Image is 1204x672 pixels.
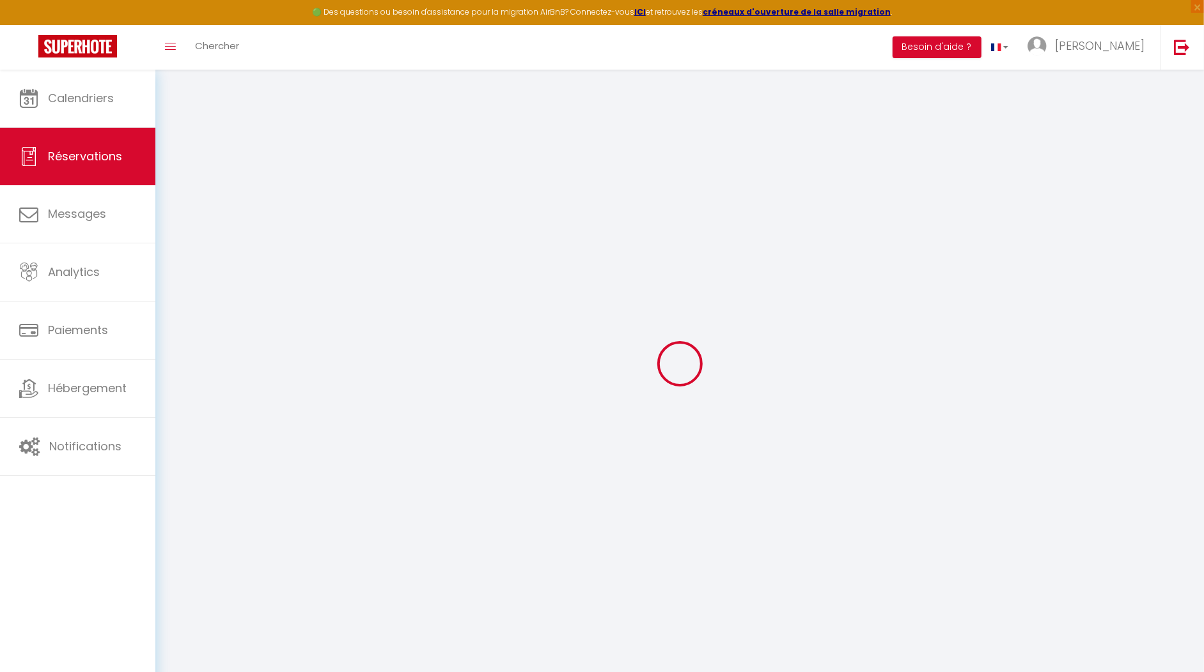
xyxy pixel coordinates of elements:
span: Réservations [48,148,122,164]
a: créneaux d'ouverture de la salle migration [703,6,891,17]
span: Hébergement [48,380,127,396]
a: ICI [634,6,646,17]
img: Super Booking [38,35,117,57]
span: [PERSON_NAME] [1055,38,1145,54]
span: Calendriers [48,90,114,106]
img: logout [1174,39,1190,55]
img: ... [1028,36,1047,56]
button: Ouvrir le widget de chat LiveChat [10,5,49,43]
span: Analytics [48,264,100,280]
span: Notifications [49,438,121,454]
button: Besoin d'aide ? [893,36,981,58]
span: Messages [48,206,106,222]
span: Paiements [48,322,108,338]
a: Chercher [185,25,249,70]
a: ... [PERSON_NAME] [1018,25,1161,70]
span: Chercher [195,39,239,52]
